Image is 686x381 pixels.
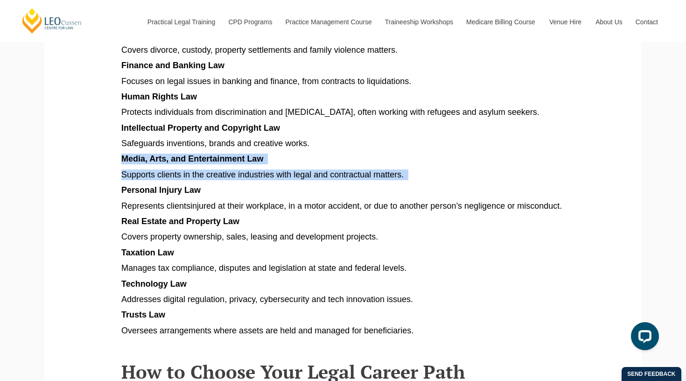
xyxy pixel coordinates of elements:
[121,170,404,179] span: Supports clients in the creative industries with legal and contractual matters.
[121,326,413,335] span: Oversees arrangements where assets are held and managed for beneficiaries.
[121,61,224,70] span: Finance and Banking Law
[378,2,459,42] a: Traineeship Workshops
[121,185,201,195] span: Personal Injury Law
[121,279,187,289] strong: Technology Law
[588,2,629,42] a: About Us
[121,201,190,211] span: Represents clients
[121,45,398,55] span: Covers divorce, custody, property settlements and family violence matters.
[121,248,174,257] span: Taxation Law
[542,2,588,42] a: Venue Hire
[629,2,665,42] a: Contact
[459,2,542,42] a: Medicare Billing Course
[121,232,378,241] span: Covers property ownership, sales, leasing and development projects.
[221,2,278,42] a: CPD Programs
[121,154,263,163] span: Media, Arts, and Entertainment Law
[121,92,197,101] span: Human Rights Law
[121,77,411,86] span: Focuses on legal issues in banking and finance, from contracts to liquidations.
[121,123,280,133] span: Intellectual Property and Copyright Law
[121,139,309,148] span: Safeguards inventions, brands and creative works.
[140,2,222,42] a: Practical Legal Training
[121,310,165,319] span: Trusts Law
[279,2,378,42] a: Practice Management Course
[121,107,539,117] span: Protects individuals from discrimination and [MEDICAL_DATA], often working with refugees and asyl...
[121,295,413,304] span: Addresses digital regulation, privacy, cybersecurity and tech innovation issues.
[121,217,239,226] span: Real Estate and Property Law
[121,263,406,273] span: Manages tax compliance, disputes and legislation at state and federal levels.
[21,7,83,34] a: [PERSON_NAME] Centre for Law
[190,201,562,211] span: injured at their workplace, in a motor accident, or due to another person’s negligence or miscond...
[623,318,663,358] iframe: LiveChat chat widget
